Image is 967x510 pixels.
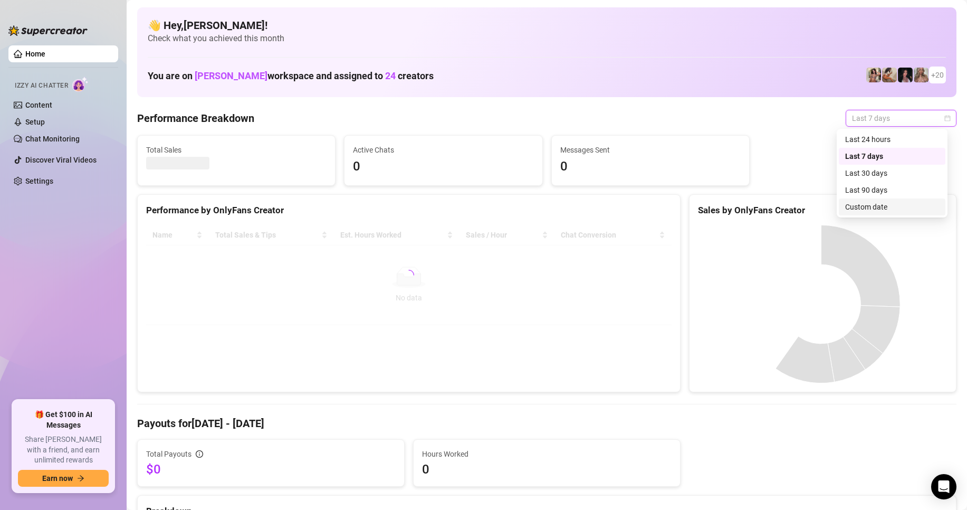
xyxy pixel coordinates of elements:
div: Last 90 days [845,184,939,196]
span: Active Chats [353,144,533,156]
div: Open Intercom Messenger [931,474,956,499]
span: Check what you achieved this month [148,33,946,44]
div: Last 24 hours [845,134,939,145]
h4: Performance Breakdown [137,111,254,126]
span: [PERSON_NAME] [195,70,267,81]
div: Last 7 days [845,150,939,162]
span: Hours Worked [422,448,672,460]
div: Performance by OnlyFans Creator [146,203,672,218]
span: 0 [560,157,741,177]
span: calendar [944,115,951,121]
div: Last 30 days [839,165,945,182]
h1: You are on workspace and assigned to creators [148,70,434,82]
span: info-circle [196,450,203,458]
span: Total Payouts [146,448,192,460]
span: 24 [385,70,396,81]
img: AI Chatter [72,77,89,92]
div: Sales by OnlyFans Creator [698,203,947,218]
a: Setup [25,118,45,126]
img: Baby (@babyyyybellaa) [898,68,913,82]
span: Messages Sent [560,144,741,156]
div: Custom date [839,199,945,215]
div: Last 7 days [839,148,945,165]
span: Share [PERSON_NAME] with a friend, and earn unlimited rewards [18,435,109,466]
div: Custom date [845,201,939,213]
img: Avry (@avryjennervip) [866,68,881,82]
span: arrow-right [77,475,84,482]
h4: 👋 Hey, [PERSON_NAME] ! [148,18,946,33]
span: 0 [353,157,533,177]
span: Total Sales [146,144,327,156]
span: loading [404,270,414,280]
img: Kayla (@kaylathaylababy) [882,68,897,82]
img: logo-BBDzfeDw.svg [8,25,88,36]
a: Settings [25,177,53,185]
span: + 20 [931,69,944,81]
span: Izzy AI Chatter [15,81,68,91]
span: Last 7 days [852,110,950,126]
div: Last 24 hours [839,131,945,148]
a: Chat Monitoring [25,135,80,143]
span: 🎁 Get $100 in AI Messages [18,410,109,430]
button: Earn nowarrow-right [18,470,109,487]
span: $0 [146,461,396,478]
span: 0 [422,461,672,478]
a: Home [25,50,45,58]
div: Last 90 days [839,182,945,199]
h4: Payouts for [DATE] - [DATE] [137,416,956,431]
div: Last 30 days [845,167,939,179]
a: Discover Viral Videos [25,156,97,164]
span: Earn now [42,474,73,483]
a: Content [25,101,52,109]
img: Kenzie (@dmaxkenz) [914,68,928,82]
